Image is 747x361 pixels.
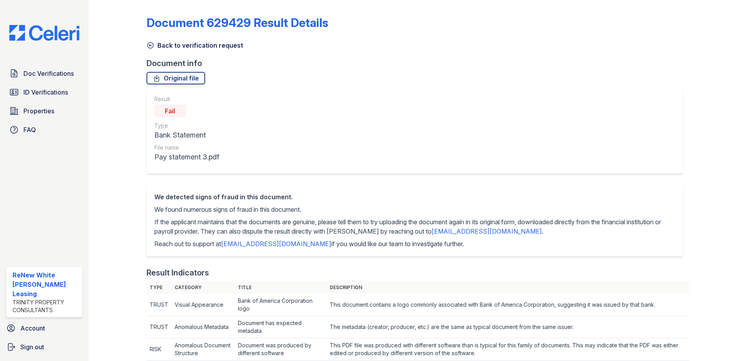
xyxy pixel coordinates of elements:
a: [EMAIL_ADDRESS][DOMAIN_NAME] [221,240,331,248]
img: CE_Logo_Blue-a8612792a0a2168367f1c8372b55b34899dd931a85d93a1a3d3e32e68fde9ad4.png [3,25,86,41]
div: Bank Statement [154,130,219,141]
th: Title [235,281,327,294]
a: Sign out [3,339,86,355]
th: Type [147,281,172,294]
div: Pay statement 3.pdf [154,152,219,163]
td: RISK [147,338,172,361]
div: Fail [154,105,186,117]
div: ReNew White [PERSON_NAME] Leasing [13,270,79,298]
a: Document 629429 Result Details [147,16,328,30]
td: TRUST [147,294,172,316]
a: Properties [6,103,82,119]
a: Back to verification request [147,41,243,50]
div: We detected signs of fraud in this document. [154,192,675,202]
td: Anomalous Metadata [172,316,235,338]
p: We found numerous signs of fraud in this document. [154,205,675,214]
th: Description [327,281,689,294]
a: FAQ [6,122,82,138]
a: Doc Verifications [6,66,82,81]
a: [EMAIL_ADDRESS][DOMAIN_NAME] [432,227,542,235]
span: Properties [23,106,54,116]
td: Visual Appearance [172,294,235,316]
span: ID Verifications [23,88,68,97]
div: File name [154,144,219,152]
td: Bank of America Corporation logo [235,294,327,316]
td: The metadata (creator, producer, etc.) are the same as typical document from the same issuer. [327,316,689,338]
div: Document info [147,58,689,69]
span: Account [20,323,45,333]
a: ID Verifications [6,84,82,100]
div: Trinity Property Consultants [13,298,79,314]
div: Type [154,122,219,130]
span: Doc Verifications [23,69,74,78]
div: Result [154,95,219,103]
td: Document has expected metadata [235,316,327,338]
td: Anomalous Document Structure [172,338,235,361]
td: Document was produced by different software [235,338,327,361]
a: Original file [147,72,205,84]
p: If the applicant maintains that the documents are genuine, please tell them to try uploading the ... [154,217,675,236]
iframe: chat widget [714,330,739,353]
td: This document contains a logo commonly associated with Bank of America Corporation, suggesting it... [327,294,689,316]
span: Sign out [20,342,44,352]
a: Account [3,320,86,336]
th: Category [172,281,235,294]
td: This PDF file was produced with different software than is typical for this family of documents. ... [327,338,689,361]
td: TRUST [147,316,172,338]
span: . [542,227,543,235]
span: FAQ [23,125,36,134]
p: Reach out to support at if you would like our team to investigate further. [154,239,675,248]
div: Result Indicators [147,267,209,278]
